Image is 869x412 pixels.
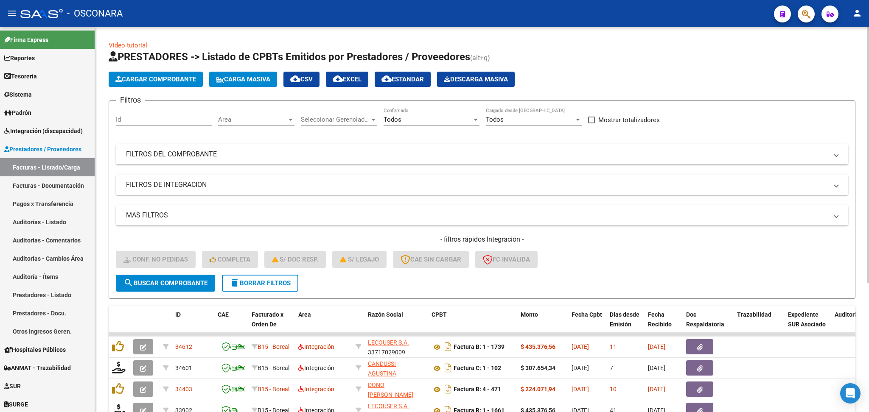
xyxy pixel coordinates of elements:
button: S/ legajo [332,251,387,268]
span: Mostrar totalizadores [598,115,660,125]
span: CAE [218,311,229,318]
strong: Factura C: 1 - 102 [454,365,501,372]
strong: $ 435.376,56 [521,343,555,350]
button: Buscar Comprobante [116,275,215,292]
span: Días desde Emisión [610,311,639,328]
span: ANMAT - Trazabilidad [4,363,71,373]
span: Prestadores / Proveedores [4,145,81,154]
span: Auditoria [835,311,860,318]
strong: $ 224.071,94 [521,386,555,393]
span: CSV [290,75,313,83]
span: SURGE [4,400,28,409]
span: Borrar Filtros [230,279,291,287]
button: CAE SIN CARGAR [393,251,469,268]
div: Open Intercom Messenger [840,383,861,404]
mat-panel-title: FILTROS DE INTEGRACION [126,180,828,189]
span: Trazabilidad [737,311,771,318]
span: Tesorería [4,72,37,81]
span: DONO [PERSON_NAME][DATE] [368,381,413,408]
span: Carga Masiva [216,75,270,83]
span: - OSCONARA [67,4,123,23]
span: Reportes [4,53,35,63]
span: 34403 [175,386,192,393]
datatable-header-cell: Doc Respaldatoria [683,306,734,343]
span: CANDUSSI AGUSTINA [368,360,396,377]
span: Completa [210,256,250,263]
span: Descarga Masiva [444,75,508,83]
mat-panel-title: MAS FILTROS [126,211,828,220]
span: PRESTADORES -> Listado de CPBTs Emitidos por Prestadores / Proveedores [109,51,470,63]
span: EXCEL [333,75,362,83]
datatable-header-cell: Días desde Emisión [606,306,645,343]
span: Padrón [4,108,31,117]
div: 33717029009 [368,338,425,356]
span: [DATE] [572,365,589,371]
mat-icon: cloud_download [290,74,300,84]
span: Integración (discapacidad) [4,126,83,136]
datatable-header-cell: Expediente SUR Asociado [785,306,831,343]
span: [DATE] [648,365,665,371]
mat-expansion-panel-header: MAS FILTROS [116,205,848,225]
span: Area [298,311,311,318]
i: Descargar documento [443,340,454,354]
datatable-header-cell: Fecha Recibido [645,306,683,343]
span: Area [218,116,287,123]
span: Fecha Cpbt [572,311,602,318]
span: Integración [298,365,334,371]
span: S/ Doc Resp. [272,256,319,263]
mat-expansion-panel-header: FILTROS DEL COMPROBANTE [116,144,848,164]
span: 11 [610,343,617,350]
span: B15 - Boreal [258,365,289,371]
span: 10 [610,386,617,393]
span: Estandar [381,75,424,83]
button: Borrar Filtros [222,275,298,292]
strong: Factura B: 4 - 471 [454,386,501,393]
mat-icon: cloud_download [381,74,392,84]
button: Completa [202,251,258,268]
span: 34601 [175,365,192,371]
span: Expediente SUR Asociado [788,311,826,328]
span: Razón Social [368,311,403,318]
span: B15 - Boreal [258,343,289,350]
i: Descargar documento [443,382,454,396]
span: Cargar Comprobante [115,75,196,83]
span: [DATE] [572,343,589,350]
button: Carga Masiva [209,72,277,87]
a: Video tutorial [109,42,147,49]
div: 27250782700 [368,380,425,398]
button: EXCEL [326,72,368,87]
button: CSV [283,72,320,87]
span: Firma Express [4,35,48,45]
button: S/ Doc Resp. [264,251,326,268]
span: SUR [4,381,21,391]
span: 7 [610,365,613,371]
button: Cargar Comprobante [109,72,203,87]
h4: - filtros rápidos Integración - [116,235,848,244]
span: [DATE] [648,386,665,393]
span: Fecha Recibido [648,311,672,328]
span: Hospitales Públicos [4,345,66,354]
mat-icon: delete [230,278,240,288]
span: Doc Respaldatoria [686,311,724,328]
h3: Filtros [116,94,145,106]
span: Conf. no pedidas [123,256,188,263]
button: Conf. no pedidas [116,251,196,268]
datatable-header-cell: CAE [214,306,248,343]
span: Sistema [4,90,32,99]
datatable-header-cell: Trazabilidad [734,306,785,343]
div: 27414102617 [368,359,425,377]
span: [DATE] [572,386,589,393]
span: Integración [298,343,334,350]
span: FC Inválida [483,256,530,263]
span: Todos [486,116,504,123]
datatable-header-cell: ID [172,306,214,343]
strong: Factura B: 1 - 1739 [454,344,505,351]
button: Estandar [375,72,431,87]
span: S/ legajo [340,256,379,263]
span: CPBT [432,311,447,318]
datatable-header-cell: Fecha Cpbt [568,306,606,343]
button: FC Inválida [475,251,538,268]
span: 34612 [175,343,192,350]
span: Monto [521,311,538,318]
span: ID [175,311,181,318]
